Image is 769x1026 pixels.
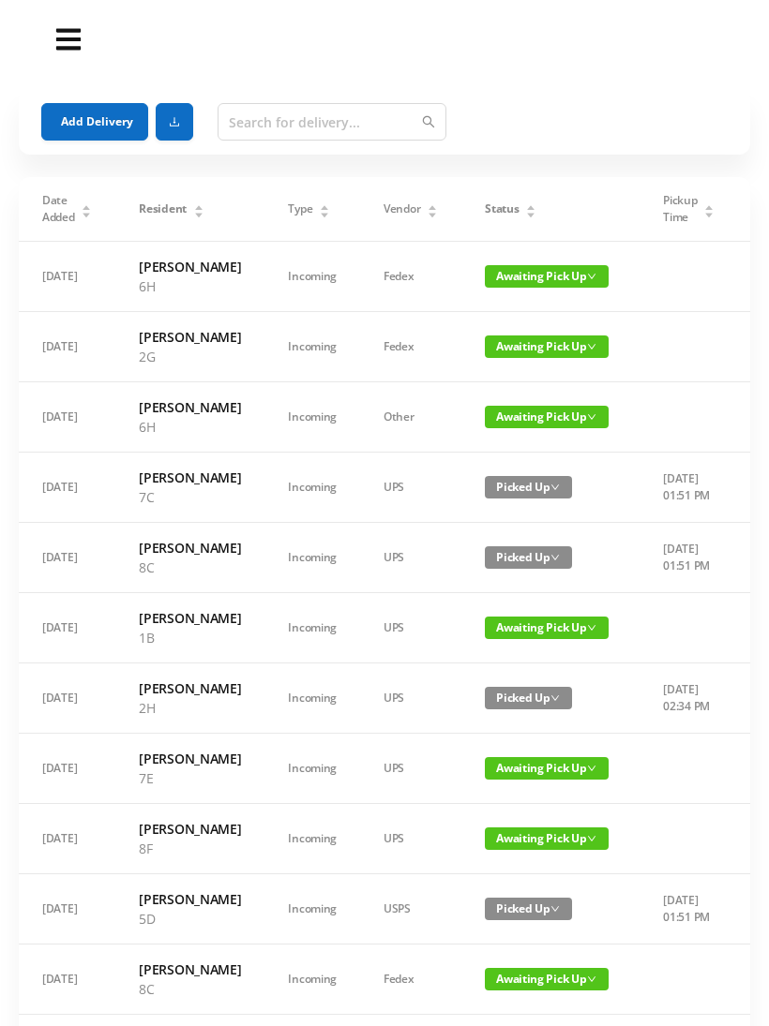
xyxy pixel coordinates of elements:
[526,210,536,216] i: icon: caret-down
[19,523,115,593] td: [DATE]
[587,764,596,773] i: icon: down
[19,663,115,734] td: [DATE]
[19,312,115,382] td: [DATE]
[485,617,609,639] span: Awaiting Pick Up
[360,312,461,382] td: Fedex
[264,874,360,944] td: Incoming
[19,242,115,312] td: [DATE]
[526,202,536,208] i: icon: caret-up
[19,734,115,804] td: [DATE]
[428,202,438,208] i: icon: caret-up
[485,757,609,780] span: Awaiting Pick Up
[19,804,115,874] td: [DATE]
[156,103,193,141] button: icon: download
[81,202,92,214] div: Sort
[139,397,241,417] h6: [PERSON_NAME]
[587,623,596,632] i: icon: down
[264,453,360,523] td: Incoming
[485,476,572,498] span: Picked Up
[139,487,241,507] p: 7C
[264,382,360,453] td: Incoming
[550,553,560,562] i: icon: down
[485,546,572,569] span: Picked Up
[139,327,241,347] h6: [PERSON_NAME]
[587,834,596,843] i: icon: down
[485,827,609,850] span: Awaiting Pick Up
[640,453,738,523] td: [DATE] 01:51 PM
[139,608,241,628] h6: [PERSON_NAME]
[139,749,241,768] h6: [PERSON_NAME]
[139,628,241,647] p: 1B
[587,342,596,351] i: icon: down
[550,693,560,703] i: icon: down
[139,959,241,979] h6: [PERSON_NAME]
[139,819,241,839] h6: [PERSON_NAME]
[139,889,241,909] h6: [PERSON_NAME]
[422,115,435,128] i: icon: search
[139,417,241,437] p: 6H
[704,210,715,216] i: icon: caret-down
[19,874,115,944] td: [DATE]
[485,687,572,709] span: Picked Up
[19,944,115,1015] td: [DATE]
[139,839,241,858] p: 8F
[264,593,360,663] td: Incoming
[360,453,461,523] td: UPS
[264,804,360,874] td: Incoming
[319,202,330,214] div: Sort
[587,974,596,984] i: icon: down
[587,272,596,281] i: icon: down
[703,202,715,214] div: Sort
[640,663,738,734] td: [DATE] 02:34 PM
[139,909,241,929] p: 5D
[360,734,461,804] td: UPS
[485,406,609,428] span: Awaiting Pick Up
[82,202,92,208] i: icon: caret-up
[193,210,204,216] i: icon: caret-down
[264,663,360,734] td: Incoming
[139,276,241,296] p: 6H
[41,103,148,141] button: Add Delivery
[550,483,560,492] i: icon: down
[640,523,738,593] td: [DATE] 01:51 PM
[550,904,560,914] i: icon: down
[360,523,461,593] td: UPS
[288,201,312,217] span: Type
[428,210,438,216] i: icon: caret-down
[320,210,330,216] i: icon: caret-down
[360,382,461,453] td: Other
[139,698,241,718] p: 2H
[485,335,609,358] span: Awaiting Pick Up
[640,874,738,944] td: [DATE] 01:51 PM
[139,678,241,698] h6: [PERSON_NAME]
[360,242,461,312] td: Fedex
[82,210,92,216] i: icon: caret-down
[218,103,446,141] input: Search for delivery...
[42,192,75,226] span: Date Added
[264,944,360,1015] td: Incoming
[485,968,609,990] span: Awaiting Pick Up
[427,202,438,214] div: Sort
[139,468,241,487] h6: [PERSON_NAME]
[485,201,519,217] span: Status
[485,898,572,920] span: Picked Up
[139,768,241,788] p: 7E
[384,201,420,217] span: Vendor
[663,192,697,226] span: Pickup Time
[139,347,241,366] p: 2G
[139,538,241,558] h6: [PERSON_NAME]
[19,593,115,663] td: [DATE]
[19,453,115,523] td: [DATE]
[19,382,115,453] td: [DATE]
[193,202,204,208] i: icon: caret-up
[264,734,360,804] td: Incoming
[264,242,360,312] td: Incoming
[139,201,187,217] span: Resident
[264,523,360,593] td: Incoming
[360,804,461,874] td: UPS
[264,312,360,382] td: Incoming
[360,944,461,1015] td: Fedex
[587,412,596,422] i: icon: down
[360,663,461,734] td: UPS
[704,202,715,208] i: icon: caret-up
